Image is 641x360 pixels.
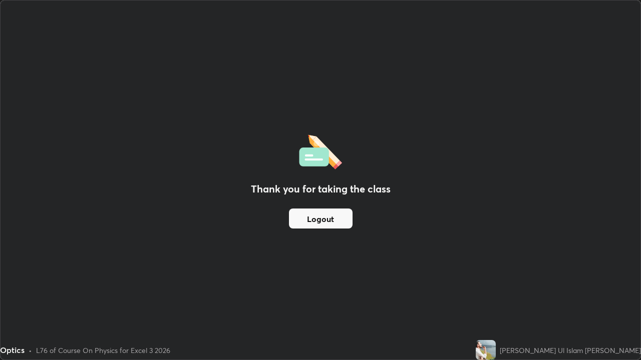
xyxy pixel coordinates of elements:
[36,345,170,355] div: L76 of Course On Physics for Excel 3 2026
[500,345,641,355] div: [PERSON_NAME] Ul Islam [PERSON_NAME]
[476,340,496,360] img: 8542fd9634654b18b5ab1538d47c8f9c.jpg
[29,345,32,355] div: •
[299,131,342,169] img: offlineFeedback.1438e8b3.svg
[289,208,353,228] button: Logout
[251,181,391,196] h2: Thank you for taking the class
